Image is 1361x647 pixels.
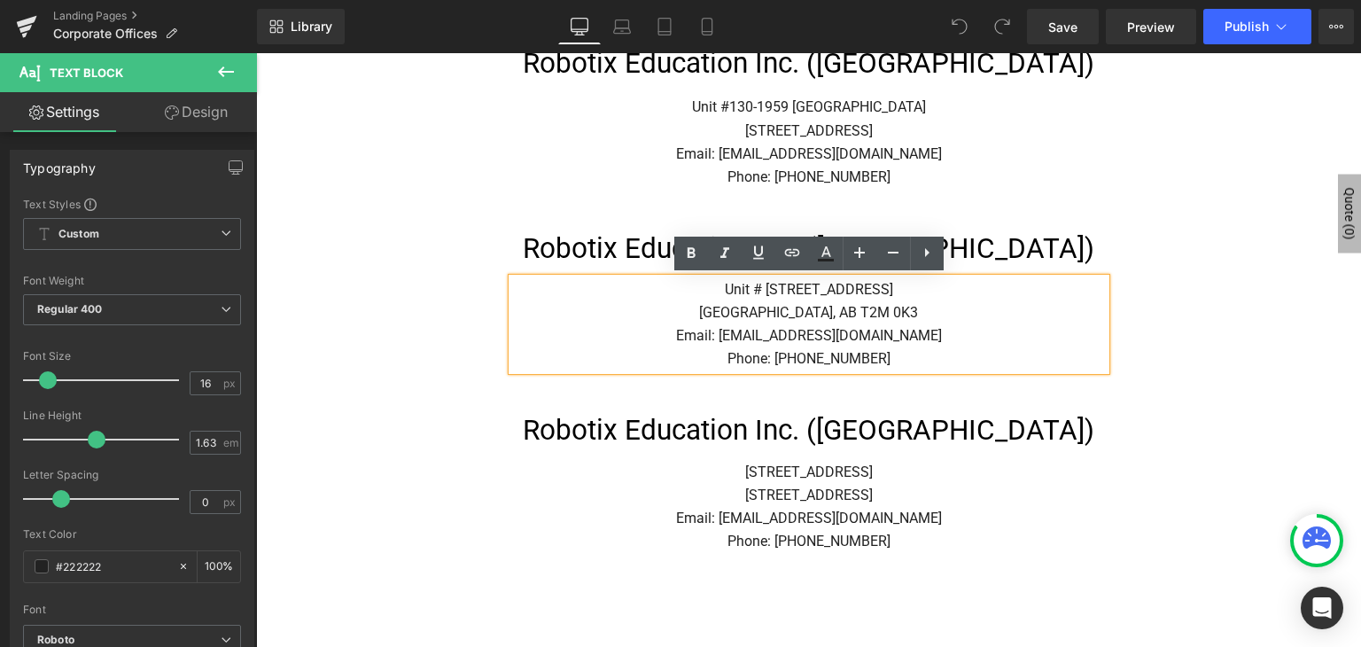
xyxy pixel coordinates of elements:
button: Undo [942,9,977,44]
a: Laptop [601,9,643,44]
b: Regular 400 [37,302,103,316]
a: Preview [1106,9,1196,44]
span: Publish [1225,19,1269,34]
p: [STREET_ADDRESS] [256,431,850,454]
span: Preview [1127,18,1175,36]
p: Unit # [STREET_ADDRESS] [256,225,850,248]
a: Design [132,92,261,132]
span: px [223,378,238,389]
p: Phone: [PHONE_NUMBER] [256,113,850,136]
p: [GEOGRAPHIC_DATA], AB T2M 0K3 [256,248,850,271]
p: Phone: [PHONE_NUMBER] [256,477,850,500]
div: Line Height [23,409,241,422]
button: Redo [984,9,1020,44]
span: Text Block [50,66,123,80]
span: Save [1048,18,1077,36]
span: em [223,437,238,448]
button: More [1318,9,1354,44]
span: px [223,496,238,508]
div: Typography [23,151,96,175]
div: Text Color [23,528,241,541]
h1: Robotix Education Inc. ([GEOGRAPHIC_DATA]) [256,180,850,212]
div: Text Styles [23,197,241,211]
p: [STREET_ADDRESS] [256,408,850,431]
a: New Library [257,9,345,44]
a: Landing Pages [53,9,257,23]
div: Letter Spacing [23,469,241,481]
input: Color [56,557,169,576]
p: [STREET_ADDRESS] [256,66,850,90]
button: Publish [1203,9,1311,44]
p: Unit #130-1959 [GEOGRAPHIC_DATA] [256,43,850,66]
span: Library [291,19,332,35]
div: Font Weight [23,275,241,287]
div: Font [23,604,241,616]
p: Email: [EMAIL_ADDRESS][DOMAIN_NAME] [256,454,850,477]
h1: Robotix Education Inc. ([GEOGRAPHIC_DATA]) [256,362,850,394]
a: Tablet [643,9,686,44]
div: % [198,551,240,582]
p: Phone: [PHONE_NUMBER] [256,294,850,317]
a: Mobile [686,9,728,44]
span: Corporate Offices [53,27,158,41]
a: Desktop [558,9,601,44]
p: Email: [EMAIL_ADDRESS][DOMAIN_NAME] [256,90,850,113]
div: Open Intercom Messenger [1301,587,1343,629]
div: Font Size [23,350,241,362]
p: Email: [EMAIL_ADDRESS][DOMAIN_NAME] [256,271,850,294]
b: Custom [58,227,99,242]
